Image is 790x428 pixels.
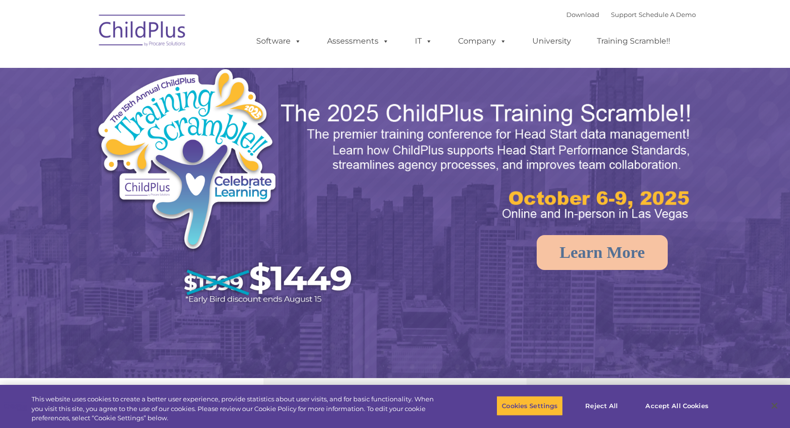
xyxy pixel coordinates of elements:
a: Learn More [537,235,668,270]
a: Schedule A Demo [639,11,696,18]
a: University [523,32,581,51]
button: Reject All [571,396,632,416]
button: Cookies Settings [496,396,563,416]
a: Software [247,32,311,51]
a: Assessments [317,32,399,51]
div: This website uses cookies to create a better user experience, provide statistics about user visit... [32,395,434,423]
a: Company [448,32,516,51]
a: IT [405,32,442,51]
button: Close [764,395,785,416]
font: | [566,11,696,18]
img: ChildPlus by Procare Solutions [94,8,191,56]
span: Last name [135,64,165,71]
span: Phone number [135,104,176,111]
a: Training Scramble!! [587,32,680,51]
button: Accept All Cookies [640,396,713,416]
a: Download [566,11,599,18]
a: Support [611,11,637,18]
